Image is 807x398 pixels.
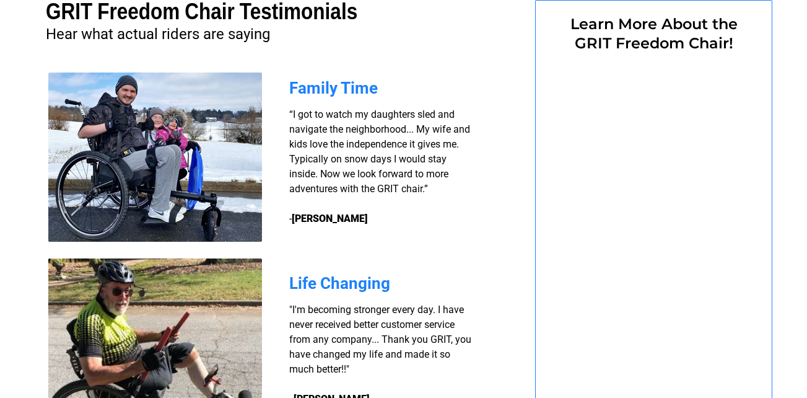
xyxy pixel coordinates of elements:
span: Family Time [289,79,378,97]
iframe: Form 0 [556,60,751,394]
strong: [PERSON_NAME] [292,213,368,224]
span: “I got to watch my daughters sled and navigate the neighborhood... My wife and kids love the inde... [289,108,470,224]
span: Learn More About the GRIT Freedom Chair! [570,15,738,52]
span: Life Changing [289,274,390,293]
span: Hear what actual riders are saying [46,25,270,43]
span: "I'm becoming stronger every day. I have never received better customer service from any company.... [289,304,471,375]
